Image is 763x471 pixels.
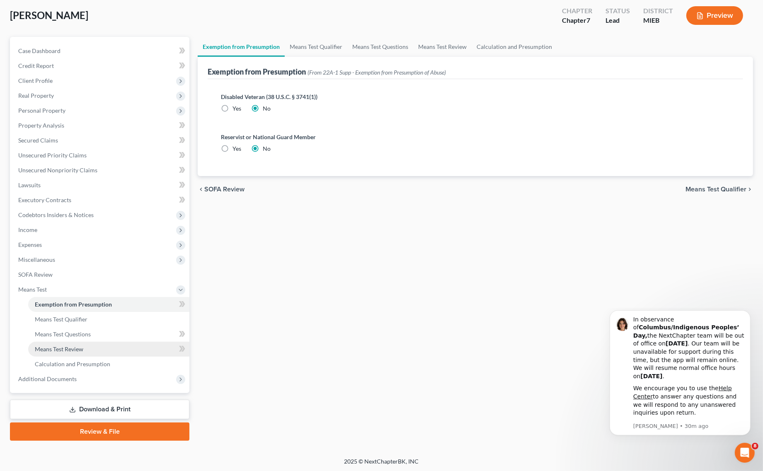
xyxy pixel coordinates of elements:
[18,47,61,54] span: Case Dashboard
[18,152,87,159] span: Unsecured Priority Claims
[12,163,189,178] a: Unsecured Nonpriority Claims
[12,133,189,148] a: Secured Claims
[221,92,730,101] label: Disabled Veteran (38 U.S.C. § 3741(1))
[35,360,110,367] span: Calculation and Presumption
[685,186,746,193] span: Means Test Qualifier
[12,193,189,208] a: Executory Contracts
[18,77,53,84] span: Client Profile
[35,301,112,308] span: Exemption from Presumption
[28,357,189,372] a: Calculation and Presumption
[28,342,189,357] a: Means Test Review
[606,16,630,25] div: Lead
[18,107,65,114] span: Personal Property
[28,312,189,327] a: Means Test Qualifier
[18,62,54,69] span: Credit Report
[35,331,91,338] span: Means Test Questions
[18,122,64,129] span: Property Analysis
[746,186,753,193] i: chevron_right
[562,16,592,25] div: Chapter
[18,92,54,99] span: Real Property
[28,327,189,342] a: Means Test Questions
[308,69,446,76] span: (From 22A-1 Supp - Exemption from Presumption of Abuse)
[198,186,204,193] i: chevron_left
[685,186,753,193] button: Means Test Qualifier chevron_right
[35,316,87,323] span: Means Test Qualifier
[18,137,58,144] span: Secured Claims
[221,133,730,141] label: Reservist or National Guard Member
[735,443,755,463] iframe: Intercom live chat
[204,186,245,193] span: SOFA Review
[263,145,271,152] span: No
[413,37,472,57] a: Means Test Review
[12,267,189,282] a: SOFA Review
[198,37,285,57] a: Exemption from Presumption
[10,9,88,21] span: [PERSON_NAME]
[472,37,557,57] a: Calculation and Presumption
[12,118,189,133] a: Property Analysis
[18,256,55,263] span: Miscellaneous
[18,241,42,248] span: Expenses
[586,16,590,24] span: 7
[198,186,245,193] button: chevron_left SOFA Review
[12,58,189,73] a: Credit Report
[18,226,37,233] span: Income
[562,6,592,16] div: Chapter
[18,181,41,188] span: Lawsuits
[597,308,763,467] iframe: Intercom notifications message
[606,6,630,16] div: Status
[28,297,189,312] a: Exemption from Presumption
[18,167,97,174] span: Unsecured Nonpriority Claims
[233,145,241,152] span: Yes
[10,423,189,441] a: Review & File
[12,148,189,163] a: Unsecured Priority Claims
[18,271,53,278] span: SOFA Review
[643,6,673,16] div: District
[12,43,189,58] a: Case Dashboard
[18,196,71,203] span: Executory Contracts
[18,286,47,293] span: Means Test
[643,16,673,25] div: MIEB
[12,178,189,193] a: Lawsuits
[208,67,446,77] div: Exemption from Presumption
[18,211,94,218] span: Codebtors Insiders & Notices
[233,105,241,112] span: Yes
[285,37,347,57] a: Means Test Qualifier
[347,37,413,57] a: Means Test Questions
[263,105,271,112] span: No
[35,345,83,353] span: Means Test Review
[686,6,743,25] button: Preview
[18,375,77,382] span: Additional Documents
[752,443,758,449] span: 8
[10,400,189,419] a: Download & Print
